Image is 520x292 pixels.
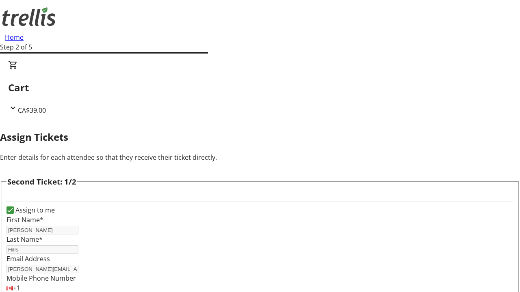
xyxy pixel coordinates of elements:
[6,254,50,263] label: Email Address
[8,60,512,115] div: CartCA$39.00
[18,106,46,115] span: CA$39.00
[6,215,43,224] label: First Name*
[6,274,76,283] label: Mobile Phone Number
[8,80,512,95] h2: Cart
[6,235,43,244] label: Last Name*
[7,176,76,187] h3: Second Ticket: 1/2
[14,205,55,215] label: Assign to me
